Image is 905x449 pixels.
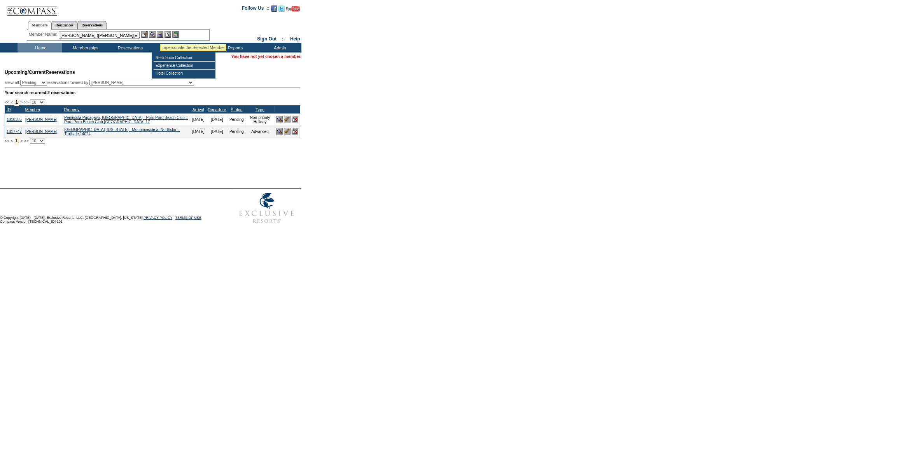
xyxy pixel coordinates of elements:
td: Non-priority Holiday [245,114,275,126]
a: Member [25,107,40,112]
span: Reservations [5,70,75,75]
td: Advanced [245,126,275,138]
img: Confirm Reservation [284,128,291,135]
td: Home [18,43,62,52]
td: [DATE] [206,126,228,138]
img: Exclusive Resorts [232,189,301,227]
img: View Reservation [276,128,283,135]
img: Confirm Reservation [284,116,291,122]
img: Impersonate [157,31,163,38]
a: 1818385 [7,117,22,122]
td: Residence Collection [154,54,215,62]
a: Follow us on Twitter [278,8,285,12]
span: You have not yet chosen a member. [231,54,301,59]
div: Member Name: [29,31,59,38]
a: [PERSON_NAME] [25,117,57,122]
td: Reservations [107,43,152,52]
a: Type [256,107,264,112]
img: Subscribe to our YouTube Channel [286,6,300,12]
td: [DATE] [191,114,206,126]
a: Reservations [77,21,107,29]
img: Cancel Reservation [292,128,298,135]
td: Pending [228,126,245,138]
span: >> [24,100,28,105]
span: Upcoming/Current [5,70,46,75]
span: << [5,138,9,143]
td: Reports [212,43,257,52]
span: :: [282,36,285,42]
a: Become our fan on Facebook [271,8,277,12]
div: Your search returned 2 reservations [5,90,300,95]
a: Property [64,107,80,112]
img: View Reservation [276,116,283,122]
td: Experience Collection [154,62,215,70]
img: b_calculator.gif [172,31,179,38]
a: Members [28,21,52,30]
a: 1817747 [7,129,22,134]
a: Help [290,36,300,42]
span: < [11,100,13,105]
img: Reservations [165,31,171,38]
td: [DATE] [206,114,228,126]
a: TERMS OF USE [175,216,202,220]
img: Become our fan on Facebook [271,5,277,12]
div: Impersonate the Selected Member [161,45,225,50]
span: > [20,100,23,105]
a: Status [231,107,242,112]
td: Follow Us :: [242,5,270,14]
a: Residences [51,21,77,29]
a: PRIVACY POLICY [144,216,172,220]
div: View all: reservations owned by: [5,80,198,86]
a: [GEOGRAPHIC_DATA], [US_STATE] - Mountainside at Northstar :: Trailside 14024 [64,128,180,136]
a: Departure [208,107,226,112]
a: ID [7,107,11,112]
img: View [149,31,156,38]
span: < [11,138,13,143]
a: Peninsula Papagayo, [GEOGRAPHIC_DATA] - Poro Poro Beach Club :: Poro Poro Beach Club [GEOGRAPHIC_... [64,115,188,124]
td: [DATE] [191,126,206,138]
a: Subscribe to our YouTube Channel [286,8,300,12]
td: Vacation Collection [152,43,212,52]
a: [PERSON_NAME] [25,129,57,134]
span: >> [24,138,28,143]
span: > [20,138,23,143]
td: Admin [257,43,301,52]
img: Follow us on Twitter [278,5,285,12]
a: Arrival [193,107,204,112]
td: Pending [228,114,245,126]
img: Cancel Reservation [292,116,298,122]
span: 1 [14,137,19,145]
td: Hotel Collection [154,70,215,77]
a: Sign Out [257,36,277,42]
img: b_edit.gif [141,31,148,38]
td: Memberships [62,43,107,52]
span: << [5,100,9,105]
span: 1 [14,98,19,106]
